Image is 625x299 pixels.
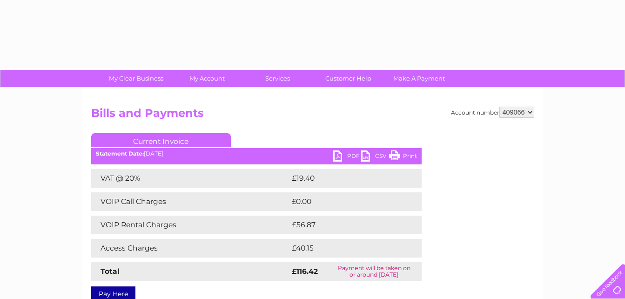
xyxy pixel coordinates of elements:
[381,70,457,87] a: Make A Payment
[91,216,289,234] td: VOIP Rental Charges
[91,169,289,188] td: VAT @ 20%
[333,150,361,164] a: PDF
[289,216,403,234] td: £56.87
[91,150,422,157] div: [DATE]
[289,239,402,258] td: £40.15
[310,70,387,87] a: Customer Help
[289,192,400,211] td: £0.00
[168,70,245,87] a: My Account
[327,262,421,281] td: Payment will be taken on or around [DATE]
[289,169,403,188] td: £19.40
[96,150,144,157] b: Statement Date:
[239,70,316,87] a: Services
[389,150,417,164] a: Print
[361,150,389,164] a: CSV
[91,239,289,258] td: Access Charges
[91,133,231,147] a: Current Invoice
[91,192,289,211] td: VOIP Call Charges
[451,107,534,118] div: Account number
[101,267,120,276] strong: Total
[292,267,318,276] strong: £116.42
[91,107,534,124] h2: Bills and Payments
[98,70,175,87] a: My Clear Business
